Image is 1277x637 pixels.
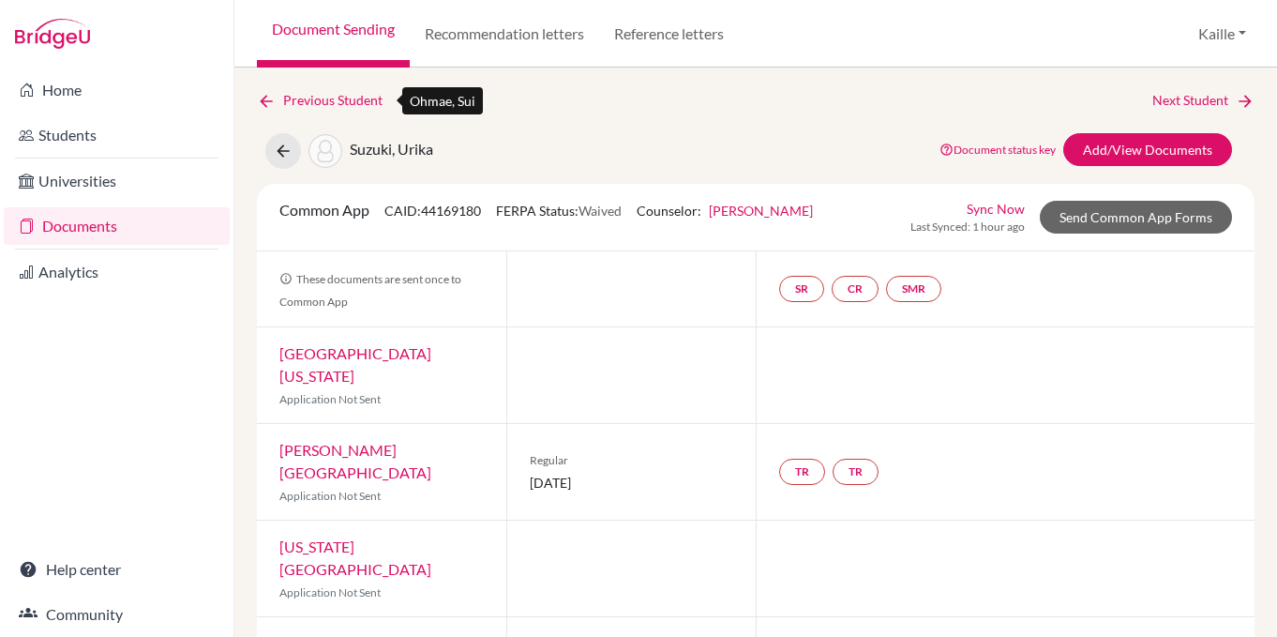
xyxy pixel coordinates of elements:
span: FERPA Status: [496,203,622,219]
span: Application Not Sent [279,489,381,503]
span: Counselor: [637,203,813,219]
span: Waived [578,203,622,219]
span: [DATE] [530,473,733,493]
a: Community [4,596,230,633]
a: TR [779,459,825,485]
a: CR [832,276,879,302]
a: Send Common App Forms [1040,201,1232,234]
a: Analytics [4,253,230,291]
a: SMR [886,276,941,302]
a: [US_STATE][GEOGRAPHIC_DATA] [279,538,431,578]
a: SR [779,276,824,302]
span: Common App [279,201,369,219]
a: TR [833,459,879,485]
a: [GEOGRAPHIC_DATA][US_STATE] [279,344,431,385]
span: Application Not Sent [279,585,381,599]
a: [PERSON_NAME][GEOGRAPHIC_DATA] [279,441,431,481]
div: Ohmae, Sui [402,87,483,114]
button: Kaille [1190,16,1254,52]
span: Last Synced: 1 hour ago [910,219,1025,235]
a: Next Student [1152,90,1254,111]
span: Regular [530,452,733,469]
a: Students [4,116,230,154]
a: Home [4,71,230,109]
span: These documents are sent once to Common App [279,272,461,309]
a: Document status key [939,143,1056,157]
a: Help center [4,551,230,588]
span: Suzuki, Urika [350,140,433,158]
a: [PERSON_NAME] [709,203,813,219]
a: Previous Student [257,90,398,111]
img: Bridge-U [15,19,90,49]
span: CAID: 44169180 [384,203,481,219]
a: Universities [4,162,230,200]
a: Documents [4,207,230,245]
a: Sync Now [967,199,1025,219]
span: Application Not Sent [279,392,381,406]
a: Add/View Documents [1063,133,1232,166]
